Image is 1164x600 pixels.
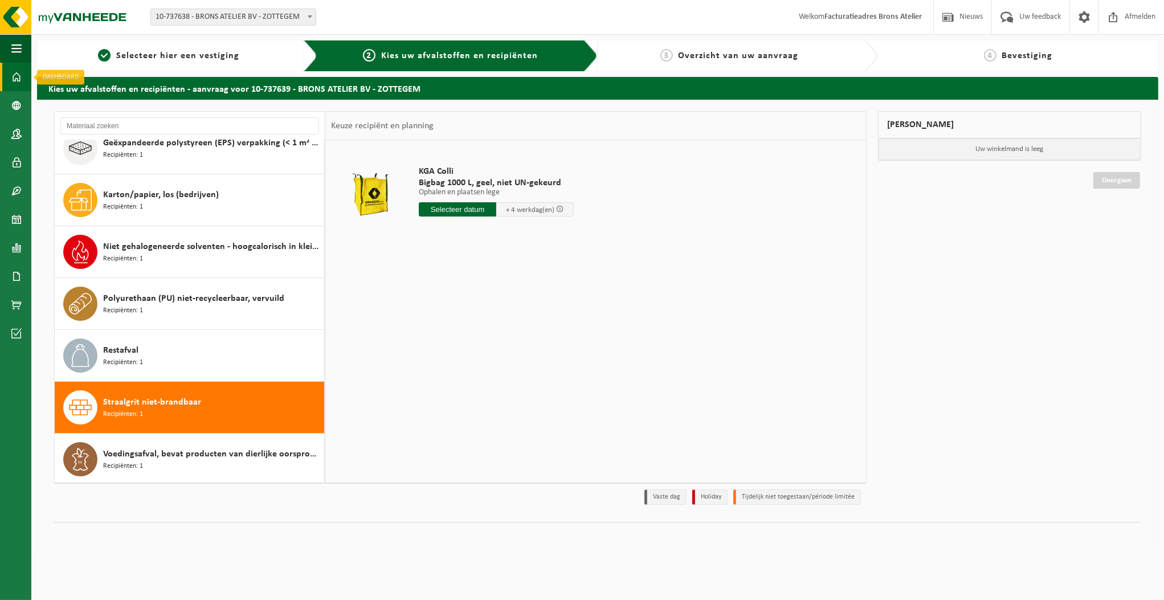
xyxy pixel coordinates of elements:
span: Voedingsafval, bevat producten van dierlijke oorsprong, onverpakt, categorie 3 [103,447,321,461]
span: Recipiënten: 1 [103,305,143,316]
span: + 4 werkdag(en) [506,206,554,214]
span: Geëxpandeerde polystyreen (EPS) verpakking (< 1 m² per stuk), recycleerbaar [103,136,321,150]
span: Straalgrit niet-brandbaar [103,395,201,409]
span: Overzicht van uw aanvraag [679,51,799,60]
li: Tijdelijk niet toegestaan/période limitée [733,489,861,505]
span: 2 [363,49,375,62]
button: Voedingsafval, bevat producten van dierlijke oorsprong, onverpakt, categorie 3 Recipiënten: 1 [55,434,325,485]
li: Holiday [692,489,728,505]
input: Materiaal zoeken [60,117,319,134]
p: Ophalen en plaatsen lege [419,189,574,197]
a: 1Selecteer hier een vestiging [43,49,295,63]
button: Karton/papier, los (bedrijven) Recipiënten: 1 [55,174,325,226]
li: Vaste dag [644,489,687,505]
span: Recipiënten: 1 [103,150,143,161]
a: Doorgaan [1093,172,1140,189]
span: Bigbag 1000 L, geel, niet UN-gekeurd [419,177,574,189]
button: Geëxpandeerde polystyreen (EPS) verpakking (< 1 m² per stuk), recycleerbaar Recipiënten: 1 [55,123,325,174]
span: Recipiënten: 1 [103,202,143,213]
button: Niet gehalogeneerde solventen - hoogcalorisch in kleinverpakking Recipiënten: 1 [55,226,325,278]
strong: Facturatieadres Brons Atelier [824,13,922,21]
span: Polyurethaan (PU) niet-recycleerbaar, vervuild [103,292,284,305]
h2: Kies uw afvalstoffen en recipiënten - aanvraag voor 10-737639 - BRONS ATELIER BV - ZOTTEGEM [37,77,1158,99]
span: Kies uw afvalstoffen en recipiënten [381,51,538,60]
span: Restafval [103,344,138,357]
div: [PERSON_NAME] [878,111,1141,138]
span: Recipiënten: 1 [103,254,143,264]
p: Uw winkelmand is leeg [879,138,1141,160]
span: Selecteer hier een vestiging [116,51,239,60]
span: Recipiënten: 1 [103,409,143,420]
button: Straalgrit niet-brandbaar Recipiënten: 1 [55,382,325,434]
span: 4 [984,49,996,62]
span: Niet gehalogeneerde solventen - hoogcalorisch in kleinverpakking [103,240,321,254]
input: Selecteer datum [419,202,496,217]
span: Recipiënten: 1 [103,357,143,368]
span: KGA Colli [419,166,574,177]
span: Karton/papier, los (bedrijven) [103,188,219,202]
button: Polyurethaan (PU) niet-recycleerbaar, vervuild Recipiënten: 1 [55,278,325,330]
span: Recipiënten: 1 [103,461,143,472]
span: 1 [98,49,111,62]
span: 10-737638 - BRONS ATELIER BV - ZOTTEGEM [151,9,316,25]
span: Bevestiging [1002,51,1053,60]
button: Restafval Recipiënten: 1 [55,330,325,382]
span: 3 [660,49,673,62]
span: 10-737638 - BRONS ATELIER BV - ZOTTEGEM [150,9,316,26]
div: Keuze recipiënt en planning [325,112,439,140]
